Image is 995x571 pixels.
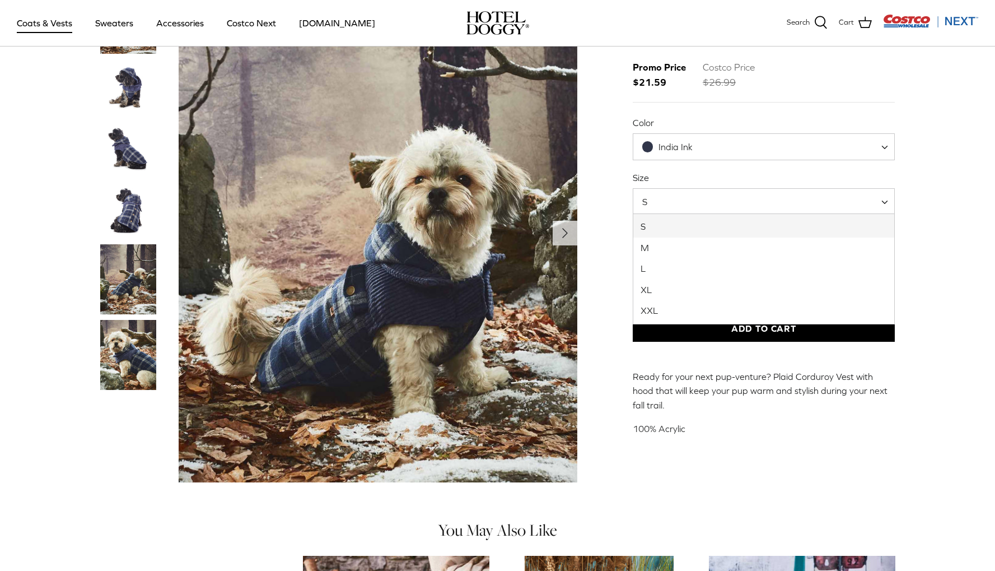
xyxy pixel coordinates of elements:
a: Search [787,16,828,30]
span: $21.59 [633,60,697,90]
a: Thumbnail Link [100,59,156,115]
button: Next [553,221,577,245]
a: Sweaters [85,4,143,42]
span: S [633,188,895,215]
p: Ready for your next pup-venture? Plaid Corduroy Vest with hood that will keep your pup warm and s... [633,370,895,413]
div: Promo Price [633,60,686,75]
span: India Ink [658,142,693,152]
a: Accessories [146,4,214,42]
span: Search [787,17,810,29]
li: S [633,214,895,238]
img: Costco Next [883,14,978,28]
div: Costco Price [703,60,755,75]
a: Thumbnail Link [100,320,156,390]
a: hoteldoggy.com hoteldoggycom [466,11,529,35]
span: India Ink [633,141,715,153]
span: S [633,196,670,208]
button: Add to Cart [633,315,895,342]
a: Cart [839,16,872,30]
label: Size [633,171,895,184]
li: XL [633,280,895,301]
a: Thumbnail Link [100,244,156,314]
img: hoteldoggycom [466,11,529,35]
a: Visit Costco Next [883,21,978,30]
span: India Ink [633,133,895,160]
a: Thumbnail Link [100,121,156,177]
span: Cart [839,17,854,29]
a: Coats & Vests [7,4,82,42]
a: [DOMAIN_NAME] [289,4,385,42]
li: M [633,238,895,259]
li: XXL [633,300,895,324]
p: 100% Acrylic [633,422,895,437]
a: Thumbnail Link [100,183,156,239]
label: Color [633,117,895,129]
a: Costco Next [217,4,286,42]
h4: You May Also Like [100,522,895,539]
li: L [633,258,895,280]
s: $26.99 [703,77,736,88]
